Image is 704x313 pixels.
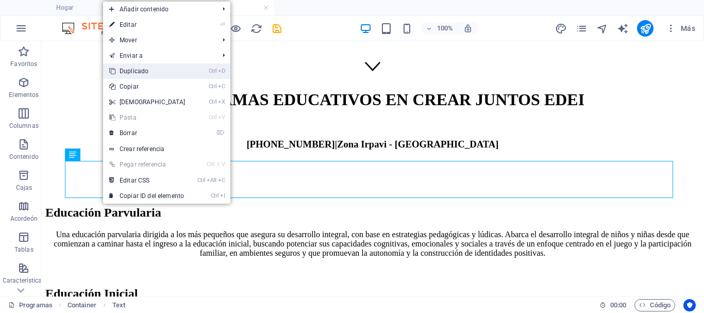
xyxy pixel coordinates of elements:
font: Editar CSS [120,177,149,184]
font: C [222,83,225,90]
font: Ctrl [209,98,217,105]
button: Más [662,20,699,37]
font: Enviar a [120,52,143,59]
a: CtrlDDuplicado [103,63,192,79]
font: Borrar [120,129,137,137]
font: Ctrl [211,192,219,199]
i: Guardar (Ctrl+S) [271,23,283,35]
font: I [224,192,225,199]
button: Centrados en el usuario [683,299,696,311]
font: Añadir contenido [120,6,169,13]
font: Mover [120,37,137,44]
font: Contenido [9,153,39,160]
font: 100% [437,24,453,32]
a: Ctrl⇧VPegar referencia [103,157,192,172]
a: CtrlCCopiar [103,79,192,94]
font: Código [650,301,671,309]
a: ⏎Editar [103,17,192,32]
font: Favoritos [10,60,37,68]
font: [DEMOGRAPHIC_DATA] [120,98,186,106]
font: Copiar ID del elemento [120,192,184,200]
font: Ctrl [209,83,217,90]
font: Programas [19,301,53,309]
font: Ctrl [209,68,217,74]
font: ⇧ [216,161,221,168]
font: Pegar referencia [120,161,166,168]
img: Logotipo del editor [59,22,137,35]
font: V [222,114,225,121]
font: Ctrl [207,161,215,168]
font: Duplicado [120,68,148,75]
i: Al cambiar el tamaño, se ajusta automáticamente el nivel de zoom para adaptarse al dispositivo el... [463,24,473,33]
font: Ctrl [197,177,206,184]
i: Escritor de IA [617,23,629,35]
font: Acordeón [10,215,38,222]
a: CtrlVPasta [103,110,192,125]
a: CtrlAltCEditar CSS [103,173,192,188]
i: Recargar página [250,23,262,35]
font: 00:00 [610,301,626,309]
a: Haga clic para cancelar la selección. Haga doble clic para abrir Páginas. [8,299,53,311]
button: generador de texto [616,22,629,35]
font: Crear referencia [120,145,164,153]
i: Publicar [640,23,651,35]
button: ahorrar [271,22,283,35]
font: Hogar [56,4,73,11]
a: CtrlX[DEMOGRAPHIC_DATA] [103,94,192,110]
button: diseño [555,22,567,35]
i: Navegador [596,23,608,35]
font: Tablas [14,246,33,253]
font: Características [3,277,45,284]
span: Click to select. Double-click to edit [68,299,96,311]
button: páginas [575,22,588,35]
font: D [222,68,225,74]
font: Columnas [9,122,39,129]
font: Copiar [120,83,139,90]
font: Editar [120,21,137,28]
font: Más [681,24,695,32]
span: Click to select. Double-click to edit [112,299,125,311]
button: 100% [421,22,458,35]
font: C [222,177,225,184]
font: X [222,98,225,105]
button: recargar [250,22,262,35]
i: Diseño (Ctrl+Alt+Y) [555,23,567,35]
i: Páginas (Ctrl+Alt+S) [576,23,588,35]
font: Elementos [9,91,39,98]
a: ⌦Borrar [103,125,192,141]
font: Ctrl [209,114,217,121]
button: navegador [596,22,608,35]
font: ⏎ [220,21,225,28]
button: Código [634,299,675,311]
nav: migaja de pan [68,299,125,311]
a: Enviar a [103,48,215,63]
a: Crear referencia [103,141,230,157]
font: Cajas [16,184,32,191]
font: ⌦ [216,129,225,136]
font: Pasta [120,114,137,121]
button: publicar [637,20,653,37]
a: CtrlICopiar ID del elemento [103,188,192,204]
font: V [222,161,225,168]
font: Alt [210,177,216,184]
